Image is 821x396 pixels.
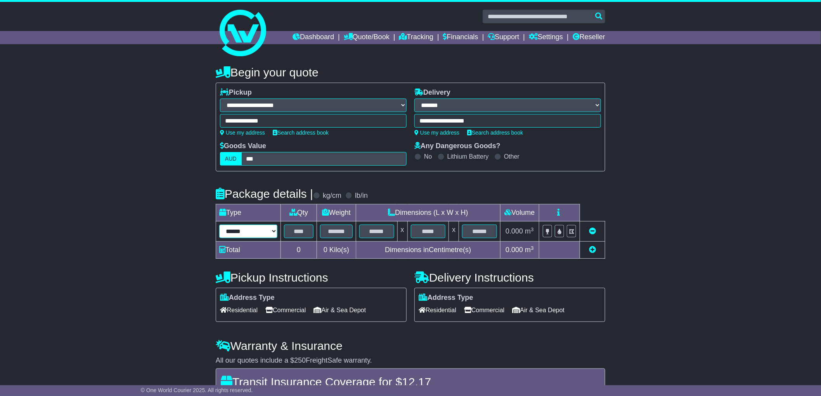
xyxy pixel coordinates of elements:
a: Support [488,31,519,44]
span: Air & Sea Depot [314,304,366,316]
span: m [525,227,534,235]
a: Remove this item [589,227,596,235]
label: Any Dangerous Goods? [414,142,501,150]
label: Goods Value [220,142,266,150]
label: Delivery [414,88,450,97]
td: Volume [500,204,539,221]
span: Air & Sea Depot [513,304,565,316]
a: Search address book [273,130,329,136]
td: x [449,221,459,242]
a: Financials [443,31,478,44]
h4: Delivery Instructions [414,271,605,284]
a: Settings [529,31,563,44]
label: Address Type [419,294,473,302]
span: Commercial [265,304,306,316]
h4: Transit Insurance Coverage for $ [221,375,600,388]
a: Add new item [589,246,596,254]
label: kg/cm [323,192,341,200]
td: Dimensions (L x W x H) [356,204,500,221]
a: Reseller [573,31,605,44]
label: Address Type [220,294,275,302]
a: Search address book [467,130,523,136]
span: Residential [220,304,258,316]
a: Tracking [399,31,433,44]
label: Pickup [220,88,252,97]
a: Use my address [220,130,265,136]
sup: 3 [531,245,534,251]
label: Other [504,153,520,160]
td: Total [216,242,281,259]
td: Qty [281,204,317,221]
h4: Warranty & Insurance [216,339,605,352]
span: 0 [324,246,327,254]
td: x [397,221,407,242]
sup: 3 [531,227,534,232]
h4: Begin your quote [216,66,605,79]
td: Type [216,204,281,221]
a: Dashboard [293,31,334,44]
span: 12.17 [402,375,431,388]
span: 0.000 [506,227,523,235]
h4: Package details | [216,187,313,200]
label: No [424,153,432,160]
div: All our quotes include a $ FreightSafe warranty. [216,356,605,365]
span: Commercial [464,304,504,316]
span: © One World Courier 2025. All rights reserved. [141,387,253,393]
td: 0 [281,242,317,259]
label: Lithium Battery [447,153,489,160]
label: lb/in [355,192,368,200]
span: m [525,246,534,254]
span: 250 [294,356,306,364]
td: Weight [317,204,356,221]
a: Quote/Book [344,31,390,44]
td: Kilo(s) [317,242,356,259]
span: Residential [419,304,456,316]
h4: Pickup Instructions [216,271,407,284]
span: 0.000 [506,246,523,254]
a: Use my address [414,130,459,136]
label: AUD [220,152,242,166]
td: Dimensions in Centimetre(s) [356,242,500,259]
